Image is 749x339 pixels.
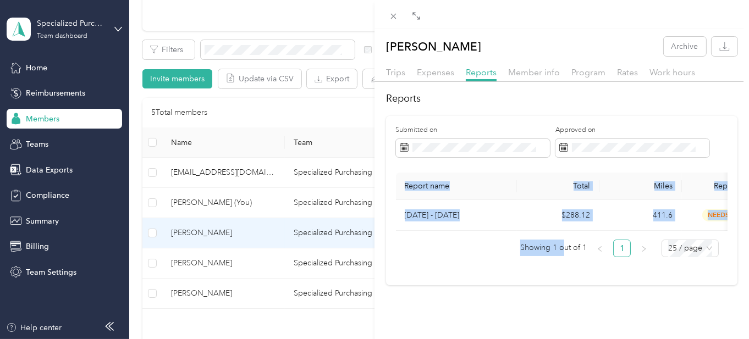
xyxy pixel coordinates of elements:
h2: Reports [386,91,737,106]
span: Reports [466,67,497,77]
span: Work hours [649,67,695,77]
li: Previous Page [591,240,609,257]
span: 25 / page [668,240,712,257]
a: 1 [614,240,630,257]
th: Report name [396,173,517,200]
button: right [635,240,653,257]
span: right [641,246,647,252]
button: left [591,240,609,257]
span: Program [571,67,605,77]
label: Submitted on [396,125,550,135]
td: 411.6 [599,200,682,231]
td: $288.12 [517,200,599,231]
span: Showing 1 out of 1 [520,240,587,256]
span: Expenses [417,67,454,77]
p: [PERSON_NAME] [386,37,481,56]
div: Total [526,181,591,191]
span: Rates [617,67,638,77]
li: 1 [613,240,631,257]
div: Page Size [662,240,719,257]
label: Approved on [555,125,709,135]
span: Member info [508,67,560,77]
iframe: Everlance-gr Chat Button Frame [687,277,749,339]
span: Trips [386,67,405,77]
button: Archive [664,37,706,56]
p: [DATE] - [DATE] [405,209,508,221]
div: Miles [608,181,673,191]
li: Next Page [635,240,653,257]
span: left [597,246,603,252]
